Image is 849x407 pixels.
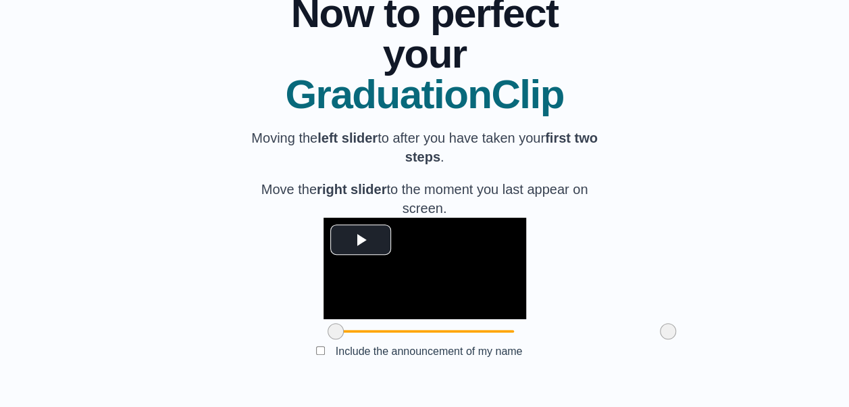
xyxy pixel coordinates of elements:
b: left slider [317,130,378,145]
p: Move the to the moment you last appear on screen. [247,180,603,218]
span: GraduationClip [247,74,603,115]
p: Moving the to after you have taken your . [247,128,603,166]
div: Video Player [324,218,526,319]
b: first two steps [405,130,598,164]
b: right slider [317,182,386,197]
label: Include the announcement of my name [325,340,534,362]
button: Play Video [330,224,391,255]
